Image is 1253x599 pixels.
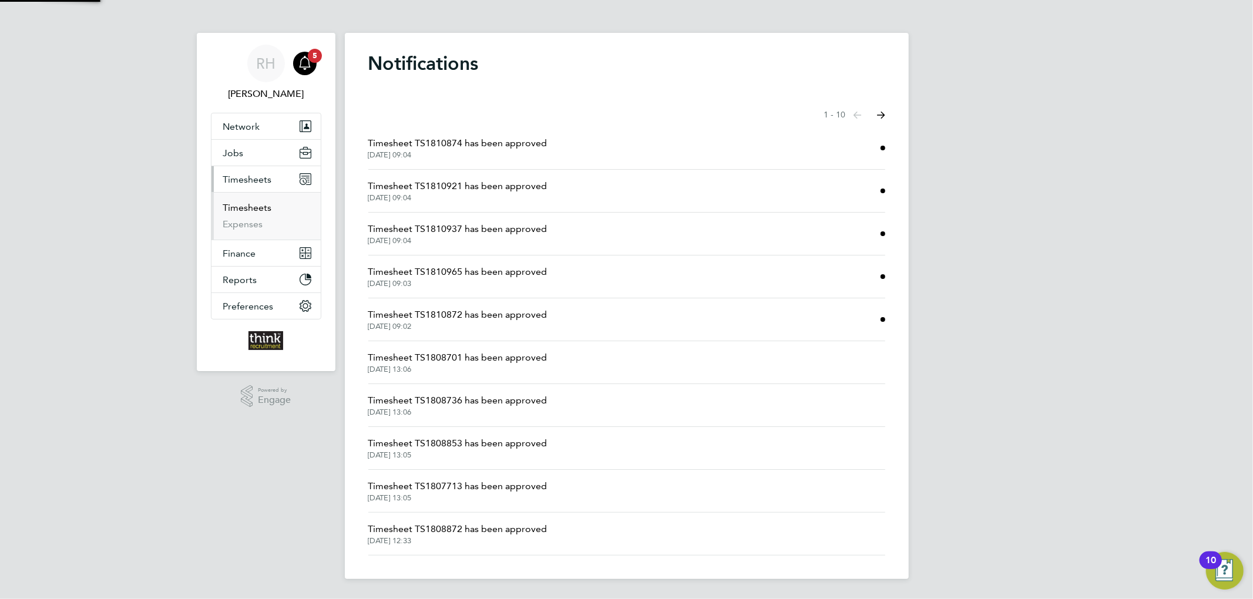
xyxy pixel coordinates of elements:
[211,293,321,319] button: Preferences
[258,385,291,395] span: Powered by
[368,179,547,193] span: Timesheet TS1810921 has been approved
[368,479,547,503] a: Timesheet TS1807713 has been approved[DATE] 13:05
[211,113,321,139] button: Network
[293,45,317,82] a: 5
[368,479,547,493] span: Timesheet TS1807713 has been approved
[824,109,846,121] span: 1 - 10
[211,45,321,101] a: RH[PERSON_NAME]
[368,436,547,460] a: Timesheet TS1808853 has been approved[DATE] 13:05
[211,240,321,266] button: Finance
[211,166,321,192] button: Timesheets
[223,274,257,285] span: Reports
[211,267,321,292] button: Reports
[368,52,885,75] h1: Notifications
[368,351,547,374] a: Timesheet TS1808701 has been approved[DATE] 13:06
[368,450,547,460] span: [DATE] 13:05
[258,395,291,405] span: Engage
[368,351,547,365] span: Timesheet TS1808701 has been approved
[368,222,547,236] span: Timesheet TS1810937 has been approved
[368,236,547,245] span: [DATE] 09:04
[368,308,547,322] span: Timesheet TS1810872 has been approved
[368,193,547,203] span: [DATE] 09:04
[368,265,547,279] span: Timesheet TS1810965 has been approved
[824,103,885,127] nav: Select page of notifications list
[368,136,547,160] a: Timesheet TS1810874 has been approved[DATE] 09:04
[368,436,547,450] span: Timesheet TS1808853 has been approved
[223,301,274,312] span: Preferences
[211,331,321,350] a: Go to home page
[368,536,547,546] span: [DATE] 12:33
[368,279,547,288] span: [DATE] 09:03
[248,331,284,350] img: thinkrecruitment-logo-retina.png
[368,136,547,150] span: Timesheet TS1810874 has been approved
[368,408,547,417] span: [DATE] 13:06
[223,202,272,213] a: Timesheets
[223,218,263,230] a: Expenses
[211,87,321,101] span: Roxanne Hayes
[223,121,260,132] span: Network
[211,192,321,240] div: Timesheets
[368,322,547,331] span: [DATE] 09:02
[1205,560,1216,576] div: 10
[256,56,276,71] span: RH
[368,222,547,245] a: Timesheet TS1810937 has been approved[DATE] 09:04
[211,140,321,166] button: Jobs
[308,49,322,63] span: 5
[368,493,547,503] span: [DATE] 13:05
[241,385,291,408] a: Powered byEngage
[368,179,547,203] a: Timesheet TS1810921 has been approved[DATE] 09:04
[197,33,335,371] nav: Main navigation
[368,150,547,160] span: [DATE] 09:04
[368,393,547,408] span: Timesheet TS1808736 has been approved
[368,308,547,331] a: Timesheet TS1810872 has been approved[DATE] 09:02
[368,393,547,417] a: Timesheet TS1808736 has been approved[DATE] 13:06
[223,147,244,159] span: Jobs
[1206,552,1244,590] button: Open Resource Center, 10 new notifications
[368,522,547,546] a: Timesheet TS1808872 has been approved[DATE] 12:33
[368,265,547,288] a: Timesheet TS1810965 has been approved[DATE] 09:03
[368,365,547,374] span: [DATE] 13:06
[368,522,547,536] span: Timesheet TS1808872 has been approved
[223,248,256,259] span: Finance
[223,174,272,185] span: Timesheets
